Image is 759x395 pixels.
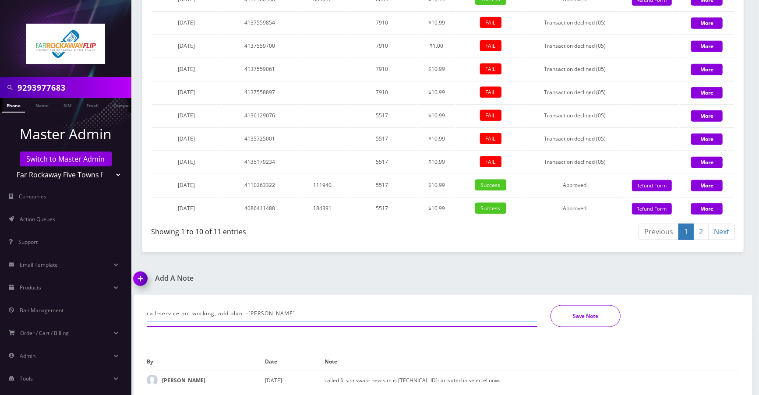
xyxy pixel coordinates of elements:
span: FAIL [480,156,501,167]
td: $10.99 [418,174,455,196]
button: Save Note [551,305,621,327]
th: Note [325,353,739,370]
td: 184391 [299,197,346,219]
td: Transaction declined (05) [526,58,624,80]
span: [DATE] [178,88,195,96]
span: FAIL [480,110,501,121]
th: Date [265,353,325,370]
span: Products [20,284,41,291]
td: 7910 [347,81,417,103]
td: 4135725001 [222,127,298,150]
td: 5517 [347,197,417,219]
td: 4110263322 [222,174,298,196]
span: Email Template [20,261,58,268]
td: Transaction declined (05) [526,81,624,103]
span: [DATE] [178,158,195,166]
td: $10.99 [418,127,455,150]
input: Enter Text [147,305,537,322]
th: By [147,353,265,370]
td: 4137558897 [222,81,298,103]
td: 4136129076 [222,104,298,127]
td: 7910 [347,35,417,57]
td: 4086411488 [222,197,298,219]
span: [DATE] [178,135,195,142]
td: Transaction declined (05) [526,127,624,150]
button: Refund Form [632,180,672,192]
td: $10.99 [418,104,455,127]
td: 4137559061 [222,58,298,80]
td: 5517 [347,174,417,196]
button: More [691,64,723,75]
span: [DATE] [178,19,195,26]
span: FAIL [480,63,501,74]
td: $10.99 [418,11,455,34]
td: $10.99 [418,197,455,219]
button: More [691,203,723,215]
span: Success [475,203,506,214]
a: Email [82,98,103,112]
a: Company [109,98,138,112]
td: 4135179234 [222,151,298,173]
span: FAIL [480,17,501,28]
td: $1.00 [418,35,455,57]
td: 5517 [347,151,417,173]
strong: [PERSON_NAME] [162,377,205,384]
button: More [691,18,723,29]
td: 4137559854 [222,11,298,34]
span: FAIL [480,87,501,98]
a: Add A Note [134,274,437,282]
button: More [691,41,723,52]
span: Companies [19,193,47,200]
td: 5517 [347,104,417,127]
td: Transaction declined (05) [526,35,624,57]
span: Order / Cart / Billing [21,329,69,337]
span: Support [18,238,38,246]
td: 111940 [299,174,346,196]
td: called fr sim swap- new sim is [TECHNICAL_ID]- actvated in selectel now.. [325,370,739,390]
span: [DATE] [178,112,195,119]
div: Showing 1 to 10 of 11 entries [151,223,437,237]
td: Transaction declined (05) [526,151,624,173]
button: More [691,134,723,145]
button: Refund Form [632,203,672,215]
td: 7910 [347,11,417,34]
td: $10.99 [418,58,455,80]
td: $10.99 [418,81,455,103]
input: Search in Company [18,79,129,96]
a: Previous [639,224,679,240]
span: FAIL [480,40,501,51]
button: More [691,110,723,122]
a: Next [708,224,735,240]
button: More [691,87,723,99]
button: More [691,180,723,191]
a: 1 [678,224,694,240]
span: Success [475,180,506,190]
a: Phone [2,98,25,113]
td: Approved [526,174,624,196]
a: 2 [693,224,709,240]
td: Approved [526,197,624,219]
span: Tools [20,375,33,382]
a: Name [31,98,53,112]
td: Transaction declined (05) [526,11,624,34]
span: Ban Management [20,307,64,314]
img: Far Rockaway Five Towns Flip [26,24,105,64]
span: [DATE] [178,205,195,212]
button: More [691,157,723,168]
td: Transaction declined (05) [526,104,624,127]
td: [DATE] [265,370,325,390]
span: Action Queues [20,215,55,223]
td: $10.99 [418,151,455,173]
td: 7910 [347,58,417,80]
span: Admin [20,352,35,360]
td: 4137559700 [222,35,298,57]
a: Switch to Master Admin [20,152,112,166]
span: [DATE] [178,181,195,189]
span: [DATE] [178,42,195,49]
span: [DATE] [178,65,195,73]
a: SIM [59,98,76,112]
td: 5517 [347,127,417,150]
span: FAIL [480,133,501,144]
